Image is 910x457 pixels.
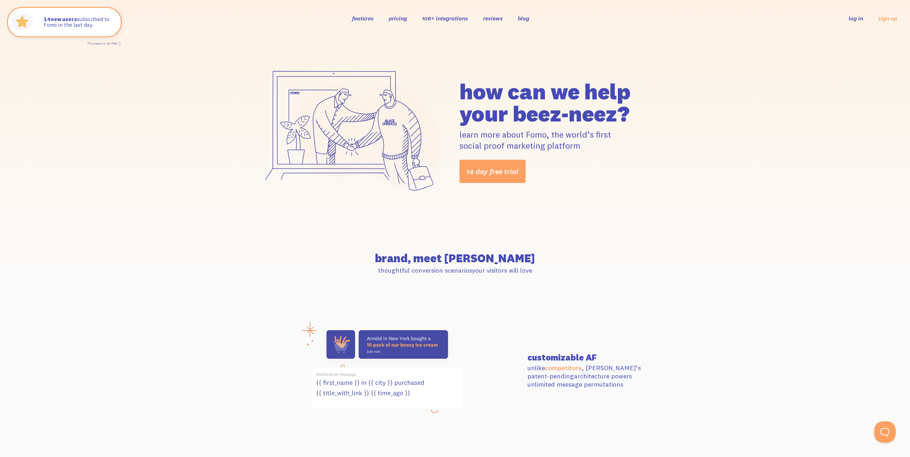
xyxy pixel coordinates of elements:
[44,16,51,23] span: 14
[848,15,863,22] a: log in
[422,15,468,22] a: 106+ integrations
[878,15,897,22] a: sign up
[459,160,526,183] a: 14 day free trial
[44,16,114,28] p: subscribed to Fomo in the last day.
[518,15,529,22] a: blog
[545,364,582,372] a: competitors
[527,364,655,389] p: unlike , [PERSON_NAME]’s patent-pending architecture powers unlimited message permutations
[44,16,77,23] strong: new users
[389,15,407,22] a: pricing
[459,80,655,125] h1: how can we help your beez-neez?
[459,129,655,151] p: learn more about Fomo, the world’s first social proof marketing platform
[87,41,121,45] a: This data is verified ⓘ
[9,9,35,35] img: Fomo
[352,15,374,22] a: features
[874,421,896,443] iframe: Help Scout Beacon - Open
[256,253,655,264] h2: brand, meet [PERSON_NAME]
[256,266,655,274] p: thoughtful conversion scenarios your visitors will love
[527,353,655,362] h3: customizable AF
[483,15,503,22] a: reviews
